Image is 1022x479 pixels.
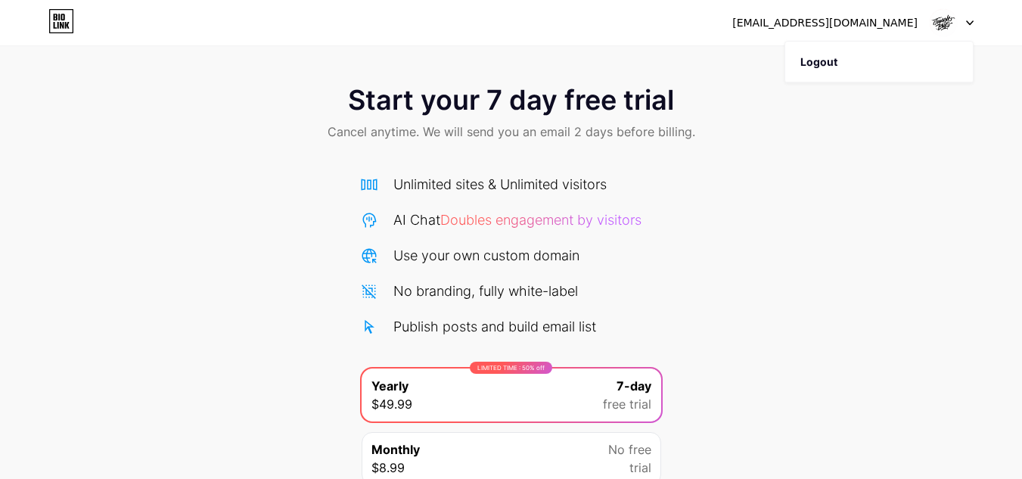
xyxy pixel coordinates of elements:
div: [EMAIL_ADDRESS][DOMAIN_NAME] [732,15,918,31]
div: Use your own custom domain [393,245,579,266]
span: trial [629,459,651,477]
span: Yearly [371,377,408,395]
div: LIMITED TIME : 50% off [470,362,552,374]
li: Logout [785,42,973,82]
img: Jungle Boys [929,8,958,37]
span: 7-day [617,377,651,395]
span: free trial [603,395,651,413]
div: AI Chat [393,210,641,230]
span: $49.99 [371,395,412,413]
span: Doubles engagement by visitors [440,212,641,228]
div: Publish posts and build email list [393,316,596,337]
span: $8.99 [371,459,405,477]
span: Monthly [371,440,420,459]
span: No free [608,440,651,459]
span: Start your 7 day free trial [348,85,674,115]
div: No branding, fully white-label [393,281,578,301]
span: Cancel anytime. We will send you an email 2 days before billing. [328,123,695,141]
div: Unlimited sites & Unlimited visitors [393,174,607,194]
